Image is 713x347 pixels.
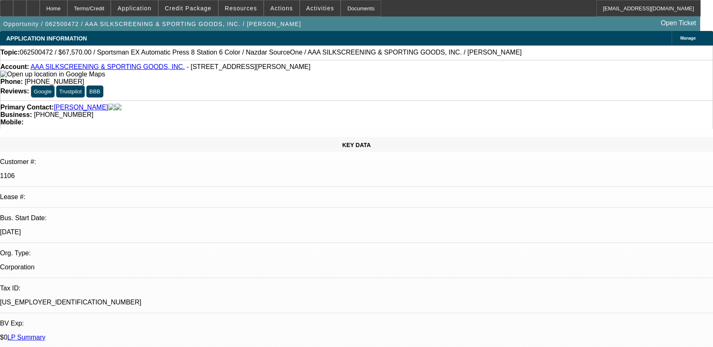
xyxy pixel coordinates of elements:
[300,0,341,16] button: Activities
[186,63,310,70] span: - [STREET_ADDRESS][PERSON_NAME]
[0,111,32,118] strong: Business:
[264,0,299,16] button: Actions
[680,36,696,40] span: Manage
[658,16,699,30] a: Open Ticket
[0,49,20,56] strong: Topic:
[342,142,371,148] span: KEY DATA
[20,49,522,56] span: 062500472 / $67,570.00 / Sportsman EX Automatic Press 8 Station 6 Color / Nazdar SourceOne / AAA ...
[31,63,185,70] a: AAA SILKSCREENING & SPORTING GOODS, INC.
[6,35,87,42] span: APPLICATION INFORMATION
[0,63,29,70] strong: Account:
[159,0,218,16] button: Credit Package
[0,88,29,95] strong: Reviews:
[108,104,115,111] img: facebook-icon.png
[111,0,157,16] button: Application
[0,71,105,78] a: View Google Maps
[306,5,334,12] span: Activities
[115,104,122,111] img: linkedin-icon.png
[0,104,54,111] strong: Primary Contact:
[56,86,84,97] button: Trustpilot
[25,78,84,85] span: [PHONE_NUMBER]
[86,86,103,97] button: BBB
[165,5,212,12] span: Credit Package
[34,111,93,118] span: [PHONE_NUMBER]
[7,334,45,341] a: LP Summary
[0,71,105,78] img: Open up location in Google Maps
[54,104,108,111] a: [PERSON_NAME]
[0,119,24,126] strong: Mobile:
[3,21,301,27] span: Opportunity / 062500472 / AAA SILKSCREENING & SPORTING GOODS, INC. / [PERSON_NAME]
[219,0,263,16] button: Resources
[31,86,55,97] button: Google
[270,5,293,12] span: Actions
[225,5,257,12] span: Resources
[0,78,23,85] strong: Phone:
[117,5,151,12] span: Application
